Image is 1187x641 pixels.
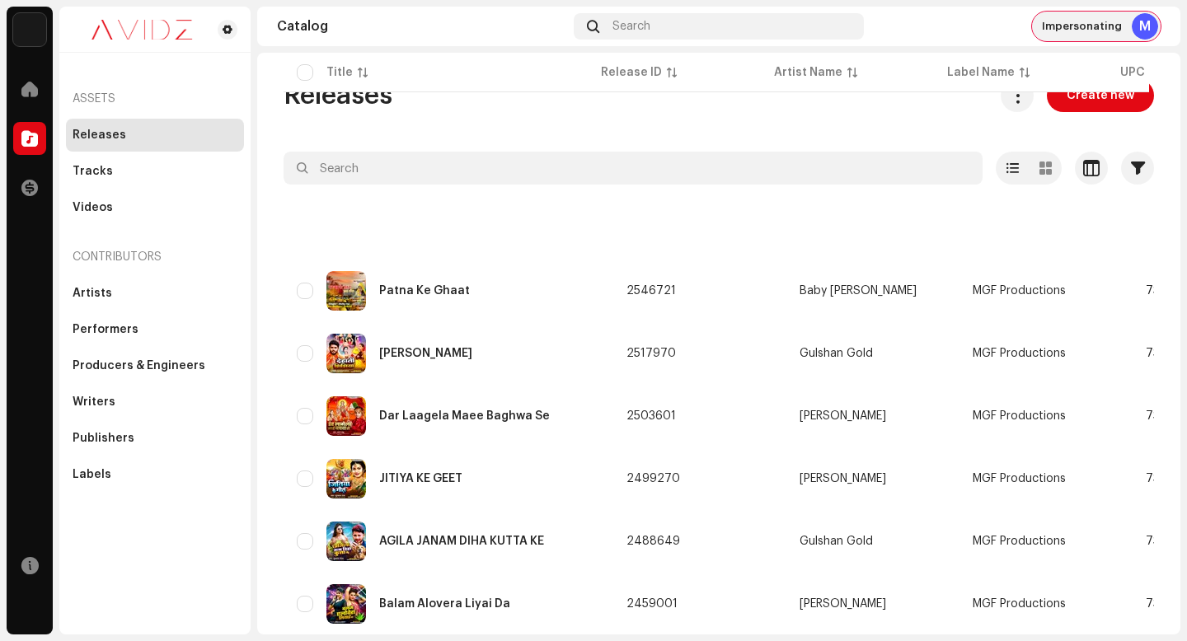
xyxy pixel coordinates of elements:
[379,285,470,297] div: Patna Ke Ghaat
[800,536,946,547] span: Gulshan Gold
[626,473,680,484] span: 2499270
[1067,79,1134,112] span: Create new
[66,155,244,188] re-m-nav-item: Tracks
[73,323,138,336] div: Performers
[973,410,1066,422] span: MGF Productions
[626,598,678,610] span: 2459001
[626,348,676,359] span: 2517970
[800,285,946,297] span: Baby Raj
[66,313,244,346] re-m-nav-item: Performers
[66,386,244,419] re-m-nav-item: Writers
[66,349,244,382] re-m-nav-item: Producers & Engineers
[601,64,662,81] div: Release ID
[973,598,1066,610] span: MGF Productions
[800,598,946,610] span: Subhash Suryam
[973,285,1066,297] span: MGF Productions
[973,536,1066,547] span: MGF Productions
[379,410,550,422] div: Dar Laagela Maee Baghwa Se
[326,522,366,561] img: b799d52c-ca90-4dfe-bb25-4158149d1005
[947,64,1015,81] div: Label Name
[379,348,472,359] div: DEHATI JHIJHIYA
[800,536,873,547] div: Gulshan Gold
[73,468,111,481] div: Labels
[73,287,112,300] div: Artists
[66,119,244,152] re-m-nav-item: Releases
[326,396,366,436] img: cf62864d-a172-48a8-82b2-19d32a88a81f
[284,79,392,112] span: Releases
[973,473,1066,484] span: MGF Productions
[73,165,113,178] div: Tracks
[379,536,544,547] div: AGILA JANAM DIHA KUTTA KE
[66,277,244,310] re-m-nav-item: Artists
[326,64,353,81] div: Title
[73,201,113,214] div: Videos
[326,584,366,624] img: 5042b01b-8cdf-4e07-88ed-a57f1abc9ba8
[13,13,46,46] img: 10d72f0b-d06a-424f-aeaa-9c9f537e57b6
[800,598,886,610] div: [PERSON_NAME]
[326,271,366,311] img: 551a0cfd-da85-4352-a39c-17465ed3e3b9
[326,334,366,373] img: 6d42bd67-c97e-47da-a844-71db0e56d004
[626,285,676,297] span: 2546721
[73,20,211,40] img: 0c631eef-60b6-411a-a233-6856366a70de
[73,432,134,445] div: Publishers
[800,348,873,359] div: Gulshan Gold
[800,410,946,422] span: Karan Babu
[612,20,650,33] span: Search
[284,152,983,185] input: Search
[800,473,946,484] span: MUSKAN RAJ
[277,20,567,33] div: Catalog
[73,129,126,142] div: Releases
[1132,13,1158,40] div: M
[800,473,886,484] div: [PERSON_NAME]
[73,395,115,409] div: Writers
[973,348,1066,359] span: MGF Productions
[1042,20,1122,33] span: Impersonating
[66,458,244,491] re-m-nav-item: Labels
[66,79,244,119] re-a-nav-header: Assets
[379,598,510,610] div: Balam Alovera Liyai Da
[66,237,244,277] re-a-nav-header: Contributors
[66,191,244,224] re-m-nav-item: Videos
[326,459,366,498] img: 1bb7ebdb-784d-428f-ac3e-78e922d03441
[379,473,462,484] div: JITIYA KE GEET
[73,359,205,372] div: Producers & Engineers
[1047,79,1154,112] button: Create new
[800,410,886,422] div: [PERSON_NAME]
[800,285,917,297] div: Baby [PERSON_NAME]
[626,536,680,547] span: 2488649
[626,410,676,422] span: 2503601
[774,64,842,81] div: Artist Name
[66,422,244,455] re-m-nav-item: Publishers
[800,348,946,359] span: Gulshan Gold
